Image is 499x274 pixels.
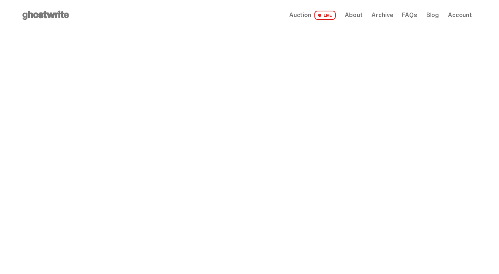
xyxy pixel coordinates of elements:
[448,12,472,18] a: Account
[426,12,439,18] a: Blog
[371,12,393,18] a: Archive
[314,11,336,20] span: LIVE
[345,12,362,18] a: About
[289,11,336,20] a: Auction LIVE
[289,12,311,18] span: Auction
[402,12,417,18] a: FAQs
